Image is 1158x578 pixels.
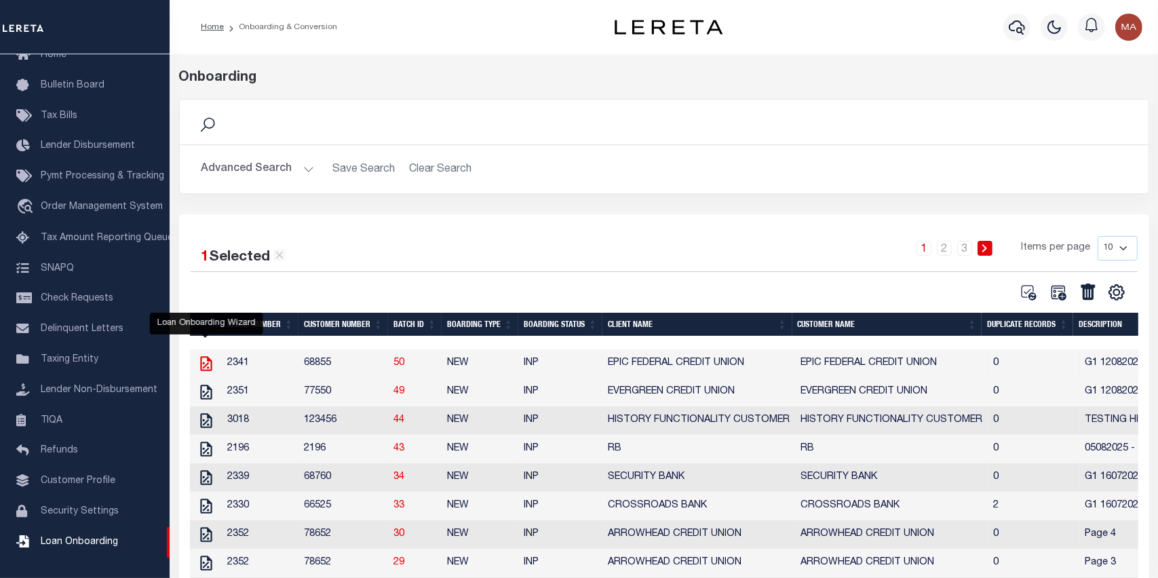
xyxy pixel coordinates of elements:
td: 2351 [223,378,299,406]
span: Loan Onboarding [41,537,118,547]
img: logo-dark.svg [615,20,723,35]
td: INP [519,378,603,406]
td: ARROWHEAD CREDIT UNION [603,549,796,577]
span: Tax Amount Reporting Queue [41,233,173,243]
td: NEW [442,406,519,435]
td: RB [796,435,988,463]
span: Customer Profile [41,476,115,486]
span: Tax Bills [41,111,77,121]
td: SECURITY BANK [796,463,988,492]
span: Lender Non-Disbursement [41,385,157,395]
span: Items per page [1022,241,1091,256]
td: 2352 [223,549,299,577]
span: Lender Disbursement [41,141,135,151]
td: RB [603,435,796,463]
button: Advanced Search [201,156,314,182]
th: Client Name: activate to sort column ascending [602,313,792,336]
td: INP [519,463,603,492]
td: 2341 [223,349,299,378]
span: TIQA [41,415,62,425]
a: 2 [937,241,952,256]
td: 78652 [299,549,389,577]
a: 34 [394,472,405,482]
td: 2196 [223,435,299,463]
td: 0 [988,349,1080,378]
a: 29 [394,558,405,567]
a: 49 [394,387,405,396]
th: Customer Name: activate to sort column ascending [792,313,982,336]
td: 3018 [223,406,299,435]
li: Onboarding & Conversion [224,21,337,33]
td: 68760 [299,463,389,492]
span: 1 [201,250,210,265]
th: Batch ID: activate to sort column ascending [388,313,442,336]
i: travel_explore [16,199,38,216]
td: EPIC FEDERAL CREDIT UNION [796,349,988,378]
td: CROSSROADS BANK [796,492,988,520]
td: HISTORY FUNCTIONALITY CUSTOMER [603,406,796,435]
th: Duplicate Records: activate to sort column ascending [982,313,1073,336]
td: 0 [988,378,1080,406]
a: 1 [916,241,931,256]
td: HISTORY FUNCTIONALITY CUSTOMER [796,406,988,435]
td: 68855 [299,349,389,378]
td: ARROWHEAD CREDIT UNION [796,549,988,577]
td: EPIC FEDERAL CREDIT UNION [603,349,796,378]
span: Order Management System [41,202,163,212]
td: 0 [988,406,1080,435]
td: INP [519,406,603,435]
td: EVERGREEN CREDIT UNION [603,378,796,406]
td: 2352 [223,520,299,549]
th: Boarding Status: activate to sort column ascending [518,313,602,336]
a: 30 [394,529,405,539]
td: EVERGREEN CREDIT UNION [796,378,988,406]
span: Home [41,50,66,60]
td: ARROWHEAD CREDIT UNION [796,520,988,549]
td: ARROWHEAD CREDIT UNION [603,520,796,549]
td: INP [519,349,603,378]
td: INP [519,492,603,520]
span: SNAPQ [41,263,74,273]
td: NEW [442,492,519,520]
td: NEW [442,378,519,406]
th: Customer Number: activate to sort column ascending [298,313,388,336]
div: Loan Onboarding Wizard [150,313,263,334]
td: 2196 [299,435,389,463]
td: NEW [442,435,519,463]
td: NEW [442,520,519,549]
div: Onboarding [179,68,1149,88]
a: 44 [394,415,405,425]
td: 2 [988,492,1080,520]
span: Taxing Entity [41,355,98,364]
td: 66525 [299,492,389,520]
span: Pymt Processing & Tracking [41,172,164,181]
td: 0 [988,520,1080,549]
td: INP [519,520,603,549]
a: 43 [394,444,405,453]
a: 50 [394,358,405,368]
td: 123456 [299,406,389,435]
td: SECURITY BANK [603,463,796,492]
td: 77550 [299,378,389,406]
a: Home [201,23,224,31]
div: Selected [201,247,286,269]
td: 0 [988,435,1080,463]
td: CROSSROADS BANK [603,492,796,520]
a: 33 [394,501,405,510]
img: svg+xml;base64,PHN2ZyB4bWxucz0iaHR0cDovL3d3dy53My5vcmcvMjAwMC9zdmciIHBvaW50ZXItZXZlbnRzPSJub25lIi... [1115,14,1142,41]
td: 2330 [223,492,299,520]
td: NEW [442,349,519,378]
td: 78652 [299,520,389,549]
th: Boarding Type: activate to sort column ascending [442,313,518,336]
td: INP [519,549,603,577]
span: Delinquent Letters [41,324,123,334]
span: Bulletin Board [41,81,104,90]
td: 0 [988,549,1080,577]
a: 3 [957,241,972,256]
span: Check Requests [41,294,113,303]
td: 0 [988,463,1080,492]
td: NEW [442,463,519,492]
span: Refunds [41,446,78,455]
td: 2339 [223,463,299,492]
td: NEW [442,549,519,577]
